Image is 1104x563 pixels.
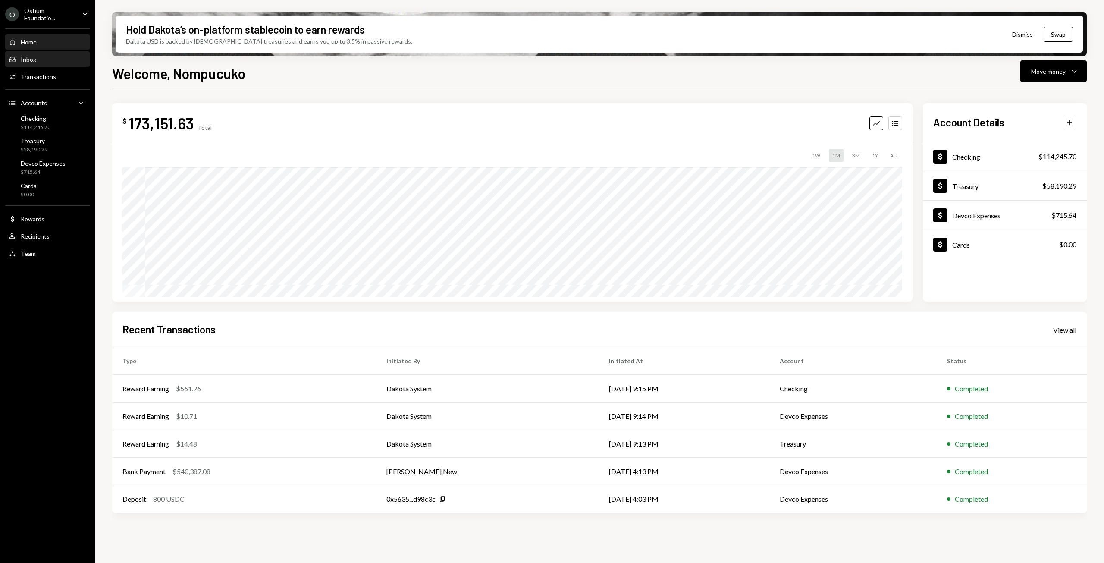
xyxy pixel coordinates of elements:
div: View all [1053,326,1076,334]
a: Cards$0.00 [923,230,1087,259]
td: Devco Expenses [769,485,937,513]
div: $14.48 [176,439,197,449]
td: Dakota System [376,403,598,430]
div: Completed [955,494,988,504]
div: 3M [849,149,863,162]
div: Checking [21,115,50,122]
td: Checking [769,375,937,403]
div: Recipients [21,233,50,240]
a: Treasury$58,190.29 [923,171,1087,200]
td: Dakota System [376,430,598,458]
div: 1W [809,149,824,162]
div: Completed [955,466,988,477]
a: Rewards [5,211,90,226]
td: [DATE] 9:13 PM [599,430,769,458]
a: Recipients [5,228,90,244]
div: Completed [955,384,988,394]
td: [PERSON_NAME] New [376,458,598,485]
a: Accounts [5,95,90,110]
div: Dakota USD is backed by [DEMOGRAPHIC_DATA] treasuries and earns you up to 3.5% in passive rewards. [126,37,412,46]
th: Account [769,347,937,375]
td: [DATE] 9:14 PM [599,403,769,430]
div: $58,190.29 [1042,181,1076,191]
div: Devco Expenses [952,211,1000,220]
div: Reward Earning [122,411,169,421]
div: Home [21,38,37,46]
div: $ [122,117,127,126]
a: Devco Expenses$715.64 [923,201,1087,230]
button: Swap [1044,27,1073,42]
a: Treasury$58,190.29 [5,135,90,155]
td: [DATE] 9:15 PM [599,375,769,403]
div: Hold Dakota’s on-platform stablecoin to earn rewards [126,22,365,37]
a: Transactions [5,69,90,84]
div: Transactions [21,73,56,80]
th: Initiated At [599,347,769,375]
div: Reward Earning [122,384,169,394]
td: Treasury [769,430,937,458]
div: Inbox [21,56,36,63]
div: $715.64 [1051,210,1076,220]
td: [DATE] 4:03 PM [599,485,769,513]
div: 0x5635...d98c3c [386,494,436,504]
div: $540,387.08 [172,466,210,477]
div: Rewards [21,215,44,223]
div: Completed [955,439,988,449]
div: Team [21,250,36,257]
h2: Recent Transactions [122,322,216,337]
a: Checking$114,245.70 [5,112,90,133]
a: Home [5,34,90,50]
div: Deposit [122,494,146,504]
a: Team [5,245,90,261]
div: Bank Payment [122,466,166,477]
div: Devco Expenses [21,160,66,167]
div: 173,151.63 [129,113,194,133]
div: $114,245.70 [21,124,50,131]
div: $0.00 [21,191,37,198]
div: 1Y [869,149,881,162]
a: Checking$114,245.70 [923,142,1087,171]
div: $0.00 [1059,239,1076,250]
button: Dismiss [1001,24,1044,44]
th: Status [937,347,1087,375]
div: Completed [955,411,988,421]
h2: Account Details [933,115,1004,129]
td: [DATE] 4:13 PM [599,458,769,485]
a: Inbox [5,51,90,67]
h1: Welcome, Nompucuko [112,65,245,82]
a: View all [1053,325,1076,334]
td: Devco Expenses [769,403,937,430]
div: Ostium Foundatio... [24,7,75,22]
div: Treasury [952,182,979,190]
a: Devco Expenses$715.64 [5,157,90,178]
div: $114,245.70 [1038,151,1076,162]
div: Checking [952,153,980,161]
div: $561.26 [176,384,201,394]
div: Accounts [21,99,47,107]
div: O [5,7,19,21]
div: ALL [887,149,902,162]
div: Reward Earning [122,439,169,449]
th: Type [112,347,376,375]
div: Cards [21,182,37,189]
div: 800 USDC [153,494,185,504]
div: Treasury [21,137,47,145]
div: Total [198,124,212,131]
div: $10.71 [176,411,197,421]
th: Initiated By [376,347,598,375]
div: 1M [829,149,844,162]
td: Dakota System [376,375,598,403]
div: Cards [952,241,970,249]
div: Move money [1031,67,1066,76]
a: Cards$0.00 [5,179,90,200]
button: Move money [1020,60,1087,82]
div: $58,190.29 [21,146,47,154]
td: Devco Expenses [769,458,937,485]
div: $715.64 [21,169,66,176]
